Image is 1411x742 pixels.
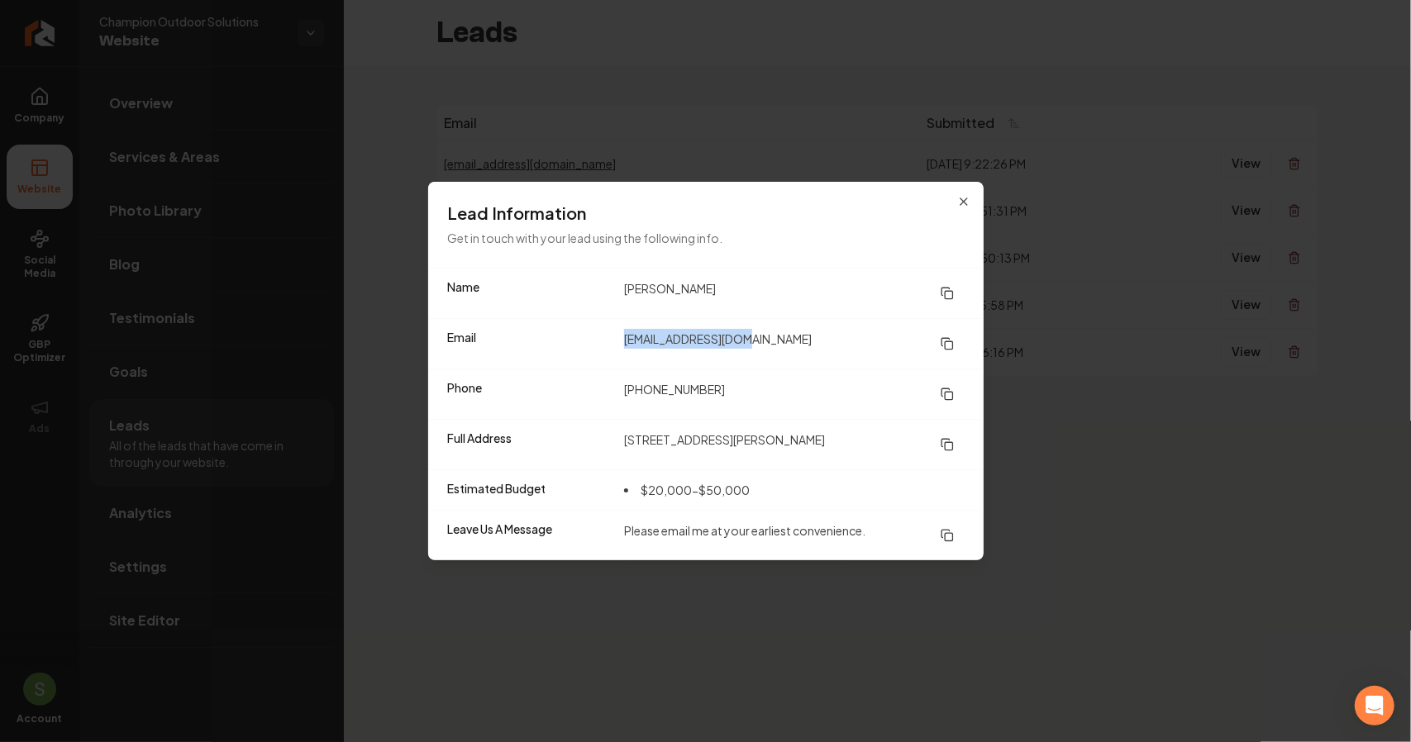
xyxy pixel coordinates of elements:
h3: Lead Information [448,202,964,225]
dt: Leave Us A Message [448,521,611,550]
dt: Phone [448,379,611,409]
dt: Email [448,329,611,359]
dt: Name [448,278,611,308]
dd: [PHONE_NUMBER] [624,379,964,409]
dt: Full Address [448,430,611,459]
dt: Estimated Budget [448,480,611,500]
li: $20,000-$50,000 [624,480,750,500]
dd: [STREET_ADDRESS][PERSON_NAME] [624,430,964,459]
dd: [PERSON_NAME] [624,278,964,308]
dd: [EMAIL_ADDRESS][DOMAIN_NAME] [624,329,964,359]
dd: Please email me at your earliest convenience. [624,521,964,550]
p: Get in touch with your lead using the following info. [448,228,964,248]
